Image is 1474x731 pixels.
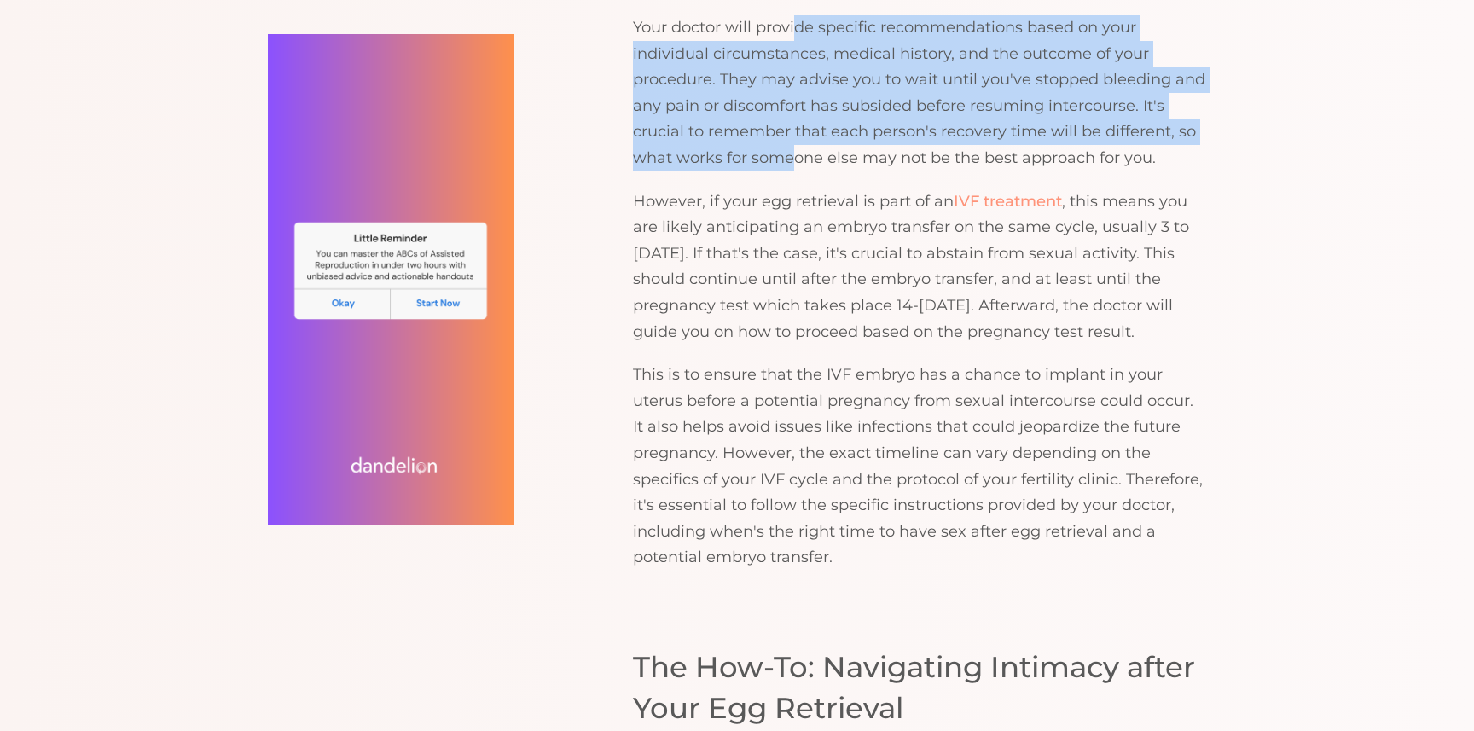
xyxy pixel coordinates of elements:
p: Your doctor will provide specific recommendations based on your individual circumstances, medical... [633,15,1206,171]
h2: The How-To: Navigating Intimacy after Your Egg Retrieval [633,647,1206,728]
a: IVF treatment [954,192,1062,211]
p: This is to ensure that the IVF embryo has a chance to implant in your uterus before a potential p... [633,362,1206,571]
p: However, if your egg retrieval is part of an , this means you are likely anticipating an embryo t... [633,189,1206,345]
img: dandelion-assisted-reproduction-reminder [268,34,514,525]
